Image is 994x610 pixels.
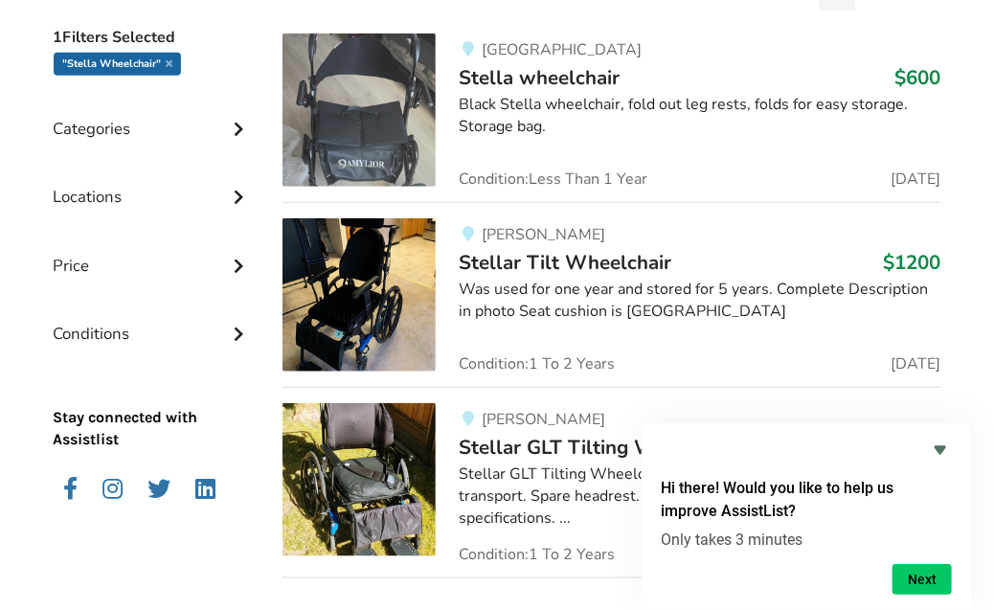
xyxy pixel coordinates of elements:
[459,279,940,323] div: Was used for one year and stored for 5 years. Complete Description in photo Seat cushion is [GEOG...
[54,285,253,353] div: Conditions
[661,531,952,549] p: Only takes 3 minutes
[282,403,436,556] img: mobility-stellar glt tilting wheelchair
[54,353,253,451] p: Stay connected with Assistlist
[892,356,941,372] span: [DATE]
[282,34,436,187] img: mobility-stella wheelchair
[482,39,642,60] span: [GEOGRAPHIC_DATA]
[282,34,940,202] a: mobility-stella wheelchair [GEOGRAPHIC_DATA]Stella wheelchair$600Black Stella wheelchair, fold ou...
[282,387,940,577] a: mobility-stellar glt tilting wheelchair[PERSON_NAME]Stellar GLT Tilting Wheelchair$2500Stellar GL...
[892,171,941,187] span: [DATE]
[282,218,436,372] img: mobility-stellar tilt wheelchair
[54,53,181,76] div: "stella wheelchair"
[459,434,740,461] span: Stellar GLT Tilting Wheelchair
[54,217,253,285] div: Price
[459,94,940,138] div: Black Stella wheelchair, fold out leg rests, folds for easy storage. Storage bag.
[892,564,952,595] button: Next question
[929,439,952,462] button: Hide survey
[54,148,253,216] div: Locations
[661,477,952,523] h2: Hi there! Would you like to help us improve AssistList?
[459,171,647,187] span: Condition: Less Than 1 Year
[54,80,253,148] div: Categories
[459,547,615,562] span: Condition: 1 To 2 Years
[459,356,615,372] span: Condition: 1 To 2 Years
[459,249,671,276] span: Stellar Tilt Wheelchair
[661,439,952,595] div: Hi there! Would you like to help us improve AssistList?
[282,202,940,387] a: mobility-stellar tilt wheelchair [PERSON_NAME]Stellar Tilt Wheelchair$1200Was used for one year a...
[459,64,620,91] span: Stella wheelchair
[482,409,605,430] span: [PERSON_NAME]
[54,18,253,53] h5: 1 Filters Selected
[459,463,940,530] div: Stellar GLT Tilting Wheelchair. Quick release wheels for easy transport. Spare headrest. See Gene...
[884,250,941,275] h3: $1200
[895,65,941,90] h3: $600
[482,224,605,245] span: [PERSON_NAME]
